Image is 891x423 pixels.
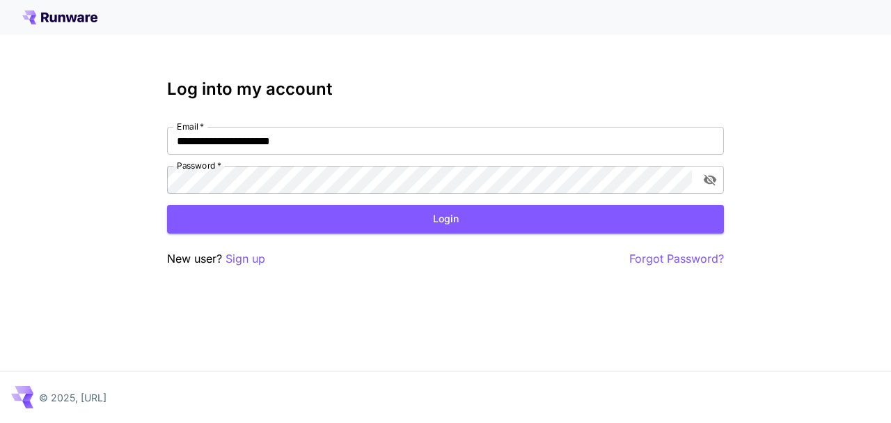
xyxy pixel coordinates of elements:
button: Login [167,205,724,233]
label: Email [177,121,204,132]
p: © 2025, [URL] [39,390,107,405]
button: toggle password visibility [697,167,723,192]
button: Sign up [226,250,265,268]
label: Password [177,160,221,171]
h3: Log into my account [167,79,724,99]
p: New user? [167,250,265,268]
button: Forgot Password? [629,250,724,268]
